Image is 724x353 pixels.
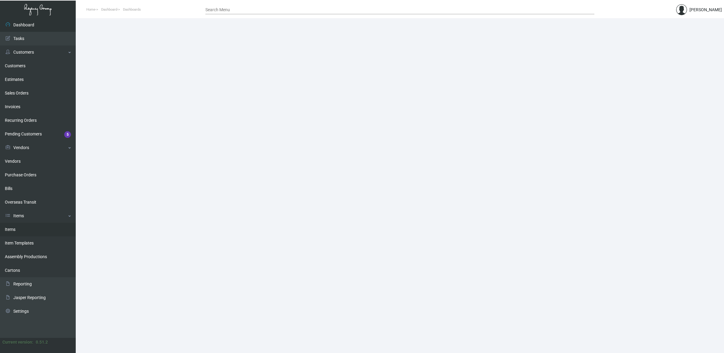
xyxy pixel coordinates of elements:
img: admin@bootstrapmaster.com [676,4,687,15]
div: 0.51.2 [36,339,48,345]
div: Current version: [2,339,33,345]
span: Home [86,8,95,12]
span: Dashboard [101,8,117,12]
div: [PERSON_NAME] [689,7,722,13]
span: Dashboards [123,8,141,12]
